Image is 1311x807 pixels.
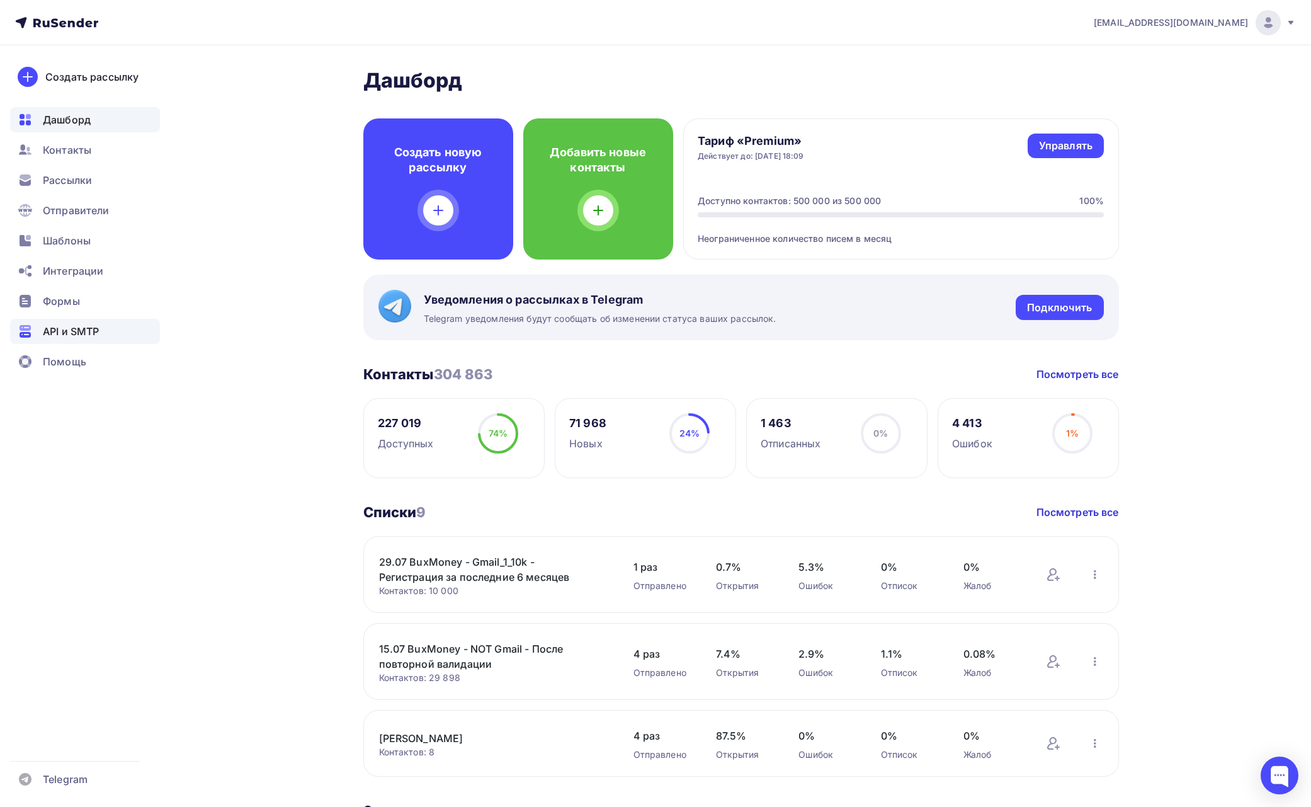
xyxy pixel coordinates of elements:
[543,145,653,175] h4: Добавить новые контакты
[43,112,91,127] span: Дашборд
[963,667,1021,679] div: Жалоб
[716,748,773,761] div: Открытия
[881,748,938,761] div: Отписок
[963,646,1021,661] span: 0.08%
[881,646,938,661] span: 1.1%
[698,195,881,207] div: Доступно контактов: 500 000 из 500 000
[424,292,776,307] span: Уведомления о рассылках в Telegram
[679,428,700,438] span: 24%
[569,436,606,451] div: Новых
[873,428,888,438] span: 0%
[881,728,938,743] span: 0%
[379,731,593,746] a: [PERSON_NAME]
[379,746,608,758] div: Контактов: 8
[378,436,433,451] div: Доступных
[1094,10,1296,35] a: [EMAIL_ADDRESS][DOMAIN_NAME]
[1094,16,1248,29] span: [EMAIL_ADDRESS][DOMAIN_NAME]
[379,672,608,684] div: Контактов: 29 898
[43,142,91,157] span: Контакты
[363,503,426,521] h3: Списки
[43,354,86,369] span: Помощь
[43,203,110,218] span: Отправители
[434,366,493,382] span: 304 863
[10,198,160,223] a: Отправители
[963,559,1021,575] span: 0%
[633,559,691,575] span: 1 раз
[1079,195,1104,207] div: 100%
[43,263,103,278] span: Интеграции
[10,168,160,193] a: Рассылки
[43,772,88,787] span: Telegram
[10,107,160,132] a: Дашборд
[489,428,508,438] span: 74%
[1039,139,1092,153] div: Управлять
[424,312,776,325] span: Telegram уведомления будут сообщать об изменении статуса ваших рассылок.
[716,667,773,679] div: Открытия
[1036,367,1119,382] a: Посмотреть все
[698,151,804,161] div: Действует до: [DATE] 18:09
[798,646,856,661] span: 2.9%
[633,748,691,761] div: Отправлено
[363,365,493,383] h3: Контакты
[10,228,160,253] a: Шаблоны
[633,728,691,743] span: 4 раз
[363,68,1119,93] h2: Дашборд
[761,436,820,451] div: Отписанных
[1036,505,1119,520] a: Посмотреть все
[761,416,820,431] div: 1 463
[379,585,608,597] div: Контактов: 10 000
[716,646,773,661] span: 7.4%
[698,217,1104,245] div: Неограниченное количество писем в месяц
[798,728,856,743] span: 0%
[10,289,160,314] a: Формы
[716,580,773,592] div: Открытия
[798,559,856,575] span: 5.3%
[881,580,938,592] div: Отписок
[633,646,691,661] span: 4 раз
[952,436,992,451] div: Ошибок
[963,728,1021,743] span: 0%
[716,728,773,743] span: 87.5%
[10,137,160,163] a: Контакты
[1066,428,1079,438] span: 1%
[379,554,593,585] a: 29.07 BuxMoney - Gmail_1_10k - Регистрация за последние 6 месяцев
[798,667,856,679] div: Ошибок
[383,145,493,175] h4: Создать новую рассылку
[569,416,606,431] div: 71 968
[416,504,426,520] span: 9
[1027,300,1092,315] div: Подключить
[378,416,433,431] div: 227 019
[952,416,992,431] div: 4 413
[798,748,856,761] div: Ошибок
[881,559,938,575] span: 0%
[881,667,938,679] div: Отписок
[633,580,691,592] div: Отправлено
[698,134,804,149] h4: Тариф «Premium»
[43,294,80,309] span: Формы
[43,233,91,248] span: Шаблоны
[45,69,139,84] div: Создать рассылку
[963,748,1021,761] div: Жалоб
[963,580,1021,592] div: Жалоб
[43,324,99,339] span: API и SMTP
[43,173,92,188] span: Рассылки
[633,667,691,679] div: Отправлено
[379,641,593,672] a: 15.07 BuxMoney - NOT Gmail - После повторной валидации
[716,559,773,575] span: 0.7%
[798,580,856,592] div: Ошибок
